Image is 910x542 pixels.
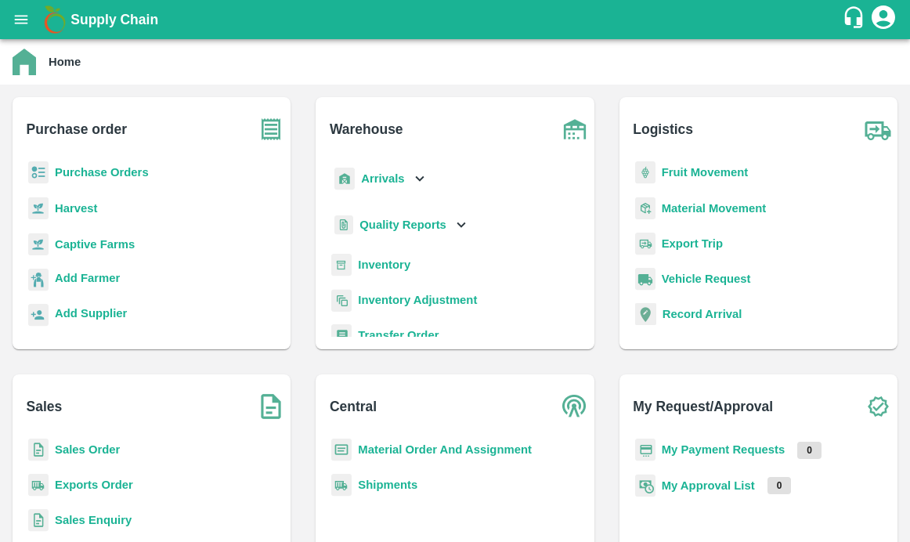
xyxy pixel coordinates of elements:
b: Warehouse [330,118,403,140]
img: sales [28,439,49,461]
img: whTransfer [331,324,352,347]
a: Inventory Adjustment [358,294,477,306]
img: farmer [28,269,49,291]
a: Transfer Order [358,329,439,341]
img: shipments [331,474,352,497]
img: vehicle [635,268,655,291]
div: customer-support [842,5,869,34]
a: Purchase Orders [55,166,149,179]
div: account of current user [869,3,897,36]
img: shipments [28,474,49,497]
b: Purchase order [27,118,127,140]
img: inventory [331,289,352,312]
b: Logistics [633,118,693,140]
img: reciept [28,161,49,184]
img: check [858,387,897,426]
b: Add Supplier [55,307,127,320]
a: Material Movement [662,202,767,215]
img: central [555,387,594,426]
button: open drawer [3,2,39,38]
img: truck [858,110,897,149]
img: harvest [28,197,49,220]
img: centralMaterial [331,439,352,461]
img: sales [28,509,49,532]
b: Sales [27,396,63,417]
img: approval [635,474,655,497]
a: My Approval List [662,479,755,492]
a: Harvest [55,202,97,215]
img: delivery [635,233,655,255]
img: qualityReport [334,215,353,235]
a: Fruit Movement [662,166,749,179]
a: Vehicle Request [662,273,751,285]
a: Export Trip [662,237,723,250]
img: recordArrival [635,303,656,325]
b: Add Farmer [55,272,120,284]
a: Material Order And Assignment [358,443,532,456]
img: whArrival [334,168,355,190]
b: Quality Reports [359,219,446,231]
img: payment [635,439,655,461]
p: 0 [767,477,792,494]
p: 0 [797,442,822,459]
img: logo [39,4,70,35]
a: Record Arrival [663,308,742,320]
div: Arrivals [331,161,428,197]
img: soSales [251,387,291,426]
img: harvest [28,233,49,256]
b: My Request/Approval [633,396,773,417]
a: Add Supplier [55,305,127,326]
div: Quality Reports [331,209,470,241]
img: supplier [28,304,49,327]
a: Add Farmer [55,269,120,291]
a: Sales Order [55,443,120,456]
a: Inventory [358,258,410,271]
img: purchase [251,110,291,149]
a: Exports Order [55,479,133,491]
img: warehouse [555,110,594,149]
b: Arrivals [361,172,404,185]
b: Home [49,56,81,68]
b: Central [330,396,377,417]
img: material [635,197,655,220]
a: My Payment Requests [662,443,785,456]
b: Supply Chain [70,12,158,27]
a: Captive Farms [55,238,135,251]
a: Sales Enquiry [55,514,132,526]
img: whInventory [331,254,352,276]
a: Shipments [358,479,417,491]
a: Supply Chain [70,9,842,31]
img: fruit [635,161,655,184]
img: home [13,49,36,75]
